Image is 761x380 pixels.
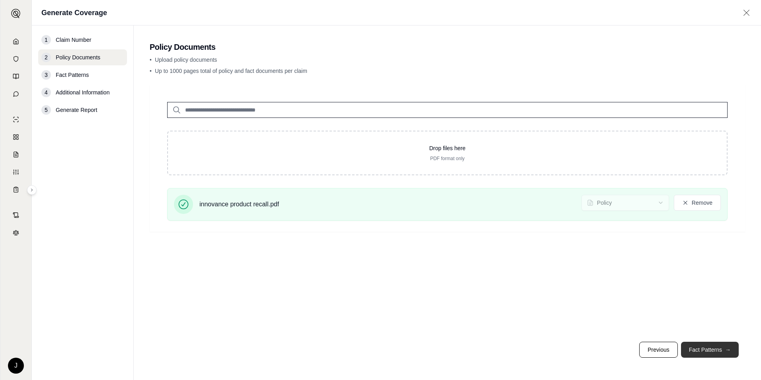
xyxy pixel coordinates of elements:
[725,346,731,354] span: →
[5,86,27,102] a: Chat
[181,155,714,162] p: PDF format only
[8,358,24,374] div: J
[681,342,739,358] button: Fact Patterns→
[56,36,91,44] span: Claim Number
[41,70,51,80] div: 3
[41,105,51,115] div: 5
[155,57,217,63] span: Upload policy documents
[181,144,714,152] p: Drop files here
[41,35,51,45] div: 1
[639,342,677,358] button: Previous
[5,182,27,198] a: Coverage Table
[199,200,279,209] span: innovance product recall.pdf
[674,195,721,211] button: Remove
[150,68,152,74] span: •
[5,51,27,67] a: Documents Vault
[8,6,24,22] button: Expand sidebar
[150,57,152,63] span: •
[5,33,27,49] a: Home
[5,147,27,163] a: Claim Coverage
[5,207,27,223] a: Contract Analysis
[5,164,27,180] a: Custom Report
[56,53,100,61] span: Policy Documents
[155,68,307,74] span: Up to 1000 pages total of policy and fact documents per claim
[56,106,97,114] span: Generate Report
[56,88,109,96] span: Additional Information
[11,9,21,18] img: Expand sidebar
[41,7,107,18] h1: Generate Coverage
[41,88,51,97] div: 4
[27,185,37,195] button: Expand sidebar
[5,225,27,241] a: Legal Search Engine
[5,69,27,84] a: Prompt Library
[5,112,27,127] a: Single Policy
[41,53,51,62] div: 2
[56,71,89,79] span: Fact Patterns
[150,41,745,53] h2: Policy Documents
[5,129,27,145] a: Policy Comparisons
